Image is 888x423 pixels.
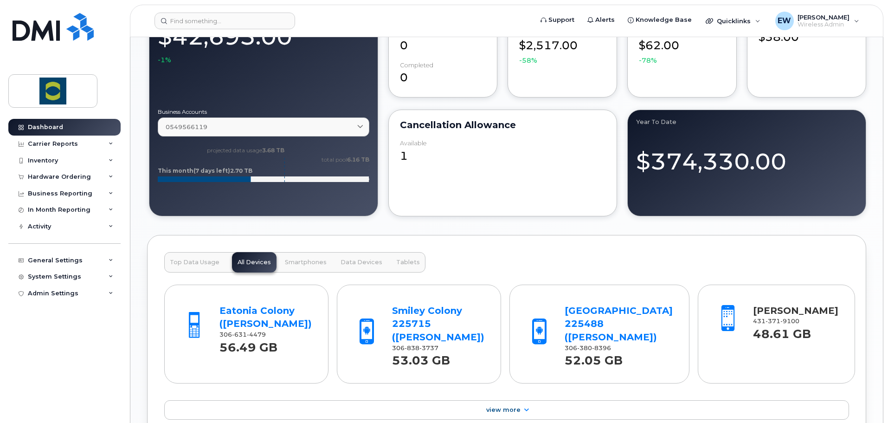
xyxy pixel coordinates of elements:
[158,117,369,137] a: 0549566119
[158,55,171,65] span: -1%
[753,305,838,316] a: [PERSON_NAME]
[565,305,673,343] a: [GEOGRAPHIC_DATA] 225488 ([PERSON_NAME])
[519,30,605,65] div: $2,517.00
[636,15,692,25] span: Knowledge Base
[405,345,419,351] span: 838
[621,11,698,29] a: Knowledge Base
[392,305,484,343] a: Smiley Colony 225715 ([PERSON_NAME])
[639,30,725,65] div: $62.00
[565,348,623,367] strong: 52.05 GB
[207,147,284,154] text: projected data usage
[391,252,425,273] button: Tablets
[230,167,252,174] tspan: 2.70 TB
[170,259,219,266] span: Top Data Usage
[548,15,574,25] span: Support
[392,345,438,351] span: 306
[717,17,751,25] span: Quicklinks
[219,305,312,330] a: Eatonia Colony ([PERSON_NAME])
[262,147,284,154] tspan: 3.68 TB
[321,156,369,163] text: total pool
[753,318,799,325] span: 431
[577,345,592,351] span: 380
[158,167,193,174] tspan: This month
[400,121,606,129] div: Cancellation Allowance
[219,331,266,338] span: 306
[400,62,433,69] div: completed
[158,18,369,65] div: $42,695.00
[753,322,811,341] strong: 48.61 GB
[164,252,225,273] button: Top Data Usage
[636,137,857,177] div: $374,330.00
[766,318,780,325] span: 371
[519,56,537,65] span: -58%
[247,331,266,338] span: 4479
[154,13,295,29] input: Find something...
[335,252,388,273] button: Data Devices
[592,345,611,351] span: 8396
[166,123,207,131] span: 0549566119
[193,167,230,174] tspan: (7 days left)
[778,15,791,26] span: EW
[285,259,327,266] span: Smartphones
[565,345,611,351] span: 306
[164,400,849,420] a: View More
[400,30,486,54] div: 0
[798,21,849,28] span: Wireless Admin
[158,109,369,115] label: Business Accounts
[636,118,857,126] div: Year to Date
[279,252,332,273] button: Smartphones
[400,140,606,164] div: 1
[232,331,247,338] span: 631
[769,12,866,30] div: Emilie Wilson
[419,345,438,351] span: 3737
[400,62,486,86] div: 0
[396,259,420,266] span: Tablets
[595,15,615,25] span: Alerts
[219,335,277,354] strong: 56.49 GB
[780,318,799,325] span: 9100
[392,348,450,367] strong: 53.03 GB
[347,156,369,163] tspan: 6.16 TB
[699,12,767,30] div: Quicklinks
[341,259,382,266] span: Data Devices
[581,11,621,29] a: Alerts
[798,13,849,21] span: [PERSON_NAME]
[486,406,521,413] span: View More
[639,56,657,65] span: -78%
[534,11,581,29] a: Support
[400,140,427,147] div: available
